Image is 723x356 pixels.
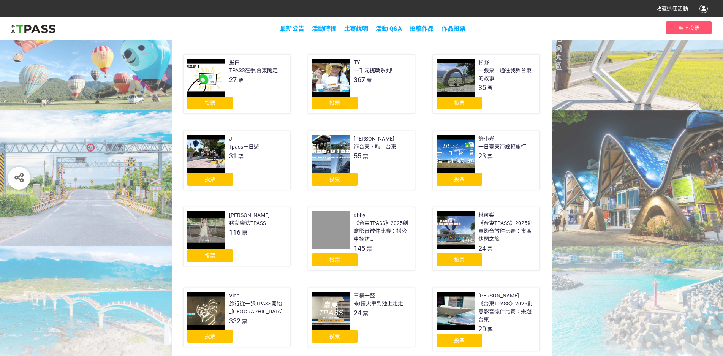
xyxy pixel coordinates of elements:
[432,131,540,190] a: 許小光一日臺東海線輕旅行23票投票
[229,300,286,316] div: 旅行從一張TPASS開始_[GEOGRAPHIC_DATA]
[487,326,493,332] span: 票
[441,25,466,32] span: 作品投票
[312,25,336,32] a: 活動時程
[229,135,232,143] div: J
[354,292,375,300] div: 三橫一豎
[354,59,360,66] div: TY
[229,211,270,219] div: [PERSON_NAME]
[478,66,536,82] div: 一張票，通往我與台東的故事
[329,100,340,106] span: 投票
[478,152,486,160] span: 23
[363,153,368,160] span: 票
[238,77,244,83] span: 票
[183,131,291,190] a: JTpassㄧ日遊31票投票
[478,84,486,92] span: 35
[656,6,688,12] span: 收藏這個活動
[242,318,247,324] span: 票
[308,207,415,271] a: abby《台東TPASS》2025創意影音徵件比賽：搭公車探訪[GEOGRAPHIC_DATA]店145票投票
[329,257,340,263] span: 投票
[238,153,244,160] span: 票
[478,135,494,143] div: 許小光
[205,333,215,339] span: 投票
[308,288,415,347] a: 三橫一豎來!搭火車到池上走走24票投票
[487,246,493,252] span: 票
[354,219,411,243] div: 《台東TPASS》2025創意影音徵件比賽：搭公車探訪[GEOGRAPHIC_DATA]店
[354,76,365,84] span: 367
[229,59,240,66] div: 蛋白
[478,211,494,219] div: 林可樂
[454,337,465,343] span: 投票
[229,143,259,151] div: Tpassㄧ日遊
[487,85,493,91] span: 票
[478,219,536,243] div: 《台東TPASS》2025創意影音徵件比賽：市區快閃之旅
[205,176,215,182] span: 投票
[242,230,247,236] span: 票
[363,310,368,316] span: 票
[205,100,215,106] span: 投票
[367,77,372,83] span: 票
[354,300,403,308] div: 來!搭火車到池上走走
[454,100,465,106] span: 投票
[344,25,368,32] a: 比賽說明
[367,246,372,252] span: 票
[205,253,215,259] span: 投票
[478,300,536,324] div: 《台東TPASS》2025創意影音徵件比賽：樂遊台東
[478,59,489,66] div: 松野
[229,76,237,84] span: 27
[666,21,712,34] button: 馬上投票
[329,333,340,339] span: 投票
[354,152,361,160] span: 55
[410,25,434,32] span: 投稿作品
[454,257,465,263] span: 投票
[487,153,493,160] span: 票
[354,135,394,143] div: [PERSON_NAME]
[308,131,415,190] a: [PERSON_NAME]海台東，嗨！台東55票投票
[478,292,519,300] div: [PERSON_NAME]
[229,292,240,300] div: Vina
[229,152,237,160] span: 31
[183,54,291,114] a: 蛋白TPASS在手,台東隨走27票投票
[432,288,540,351] a: [PERSON_NAME]《台東TPASS》2025創意影音徵件比賽：樂遊台東20票投票
[432,207,540,271] a: 林可樂《台東TPASS》2025創意影音徵件比賽：市區快閃之旅24票投票
[308,54,415,114] a: TY一千元挑戰系列!367票投票
[678,25,699,31] span: 馬上投票
[478,143,526,151] div: 一日臺東海線輕旅行
[183,288,291,347] a: Vina旅行從一張TPASS開始_[GEOGRAPHIC_DATA]332票投票
[354,66,392,74] div: 一千元挑戰系列!
[11,23,55,35] img: 2025創意影音/圖文徵件比賽「用TPASS玩轉台東」
[229,66,278,74] div: TPASS在手,台東隨走
[354,309,361,317] span: 24
[183,207,291,266] a: [PERSON_NAME]移動魔法TPASS116票投票
[376,25,402,32] a: 活動 Q&A
[354,244,365,252] span: 145
[329,176,340,182] span: 投票
[432,54,540,114] a: 松野一張票，通往我與台東的故事35票投票
[280,25,304,32] a: 最新公告
[229,228,240,236] span: 116
[478,244,486,252] span: 24
[229,317,240,325] span: 332
[478,325,486,333] span: 20
[354,211,365,219] div: abby
[454,176,465,182] span: 投票
[354,143,396,151] div: 海台東，嗨！台東
[229,219,266,227] div: 移動魔法TPASS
